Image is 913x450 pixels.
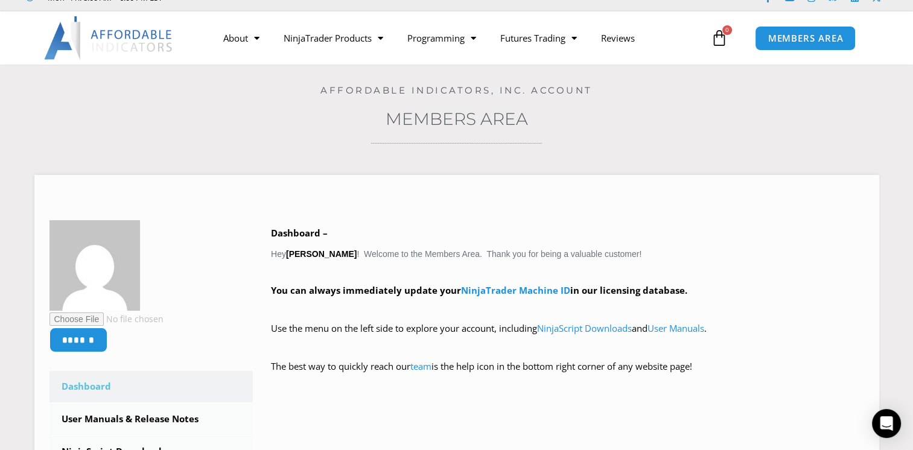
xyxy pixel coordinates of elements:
[49,371,253,402] a: Dashboard
[320,84,593,96] a: Affordable Indicators, Inc. Account
[271,358,864,392] p: The best way to quickly reach our is the help icon in the bottom right corner of any website page!
[271,320,864,354] p: Use the menu on the left side to explore your account, including and .
[647,322,704,334] a: User Manuals
[49,220,140,311] img: 3b47db31e722a8a7e2d421240984e59164fc54865cfd49cf22c3c04a004aeb6f
[49,404,253,435] a: User Manuals & Release Notes
[272,24,395,52] a: NinjaTrader Products
[286,249,357,259] strong: [PERSON_NAME]
[410,360,431,372] a: team
[693,21,746,55] a: 0
[386,109,528,129] a: Members Area
[589,24,647,52] a: Reviews
[872,409,901,438] div: Open Intercom Messenger
[395,24,488,52] a: Programming
[768,34,843,43] span: MEMBERS AREA
[271,227,328,239] b: Dashboard –
[488,24,589,52] a: Futures Trading
[537,322,632,334] a: NinjaScript Downloads
[722,25,732,35] span: 0
[461,284,570,296] a: NinjaTrader Machine ID
[211,24,272,52] a: About
[44,16,174,60] img: LogoAI | Affordable Indicators – NinjaTrader
[755,26,856,51] a: MEMBERS AREA
[211,24,708,52] nav: Menu
[271,284,687,296] strong: You can always immediately update your in our licensing database.
[271,225,864,392] div: Hey ! Welcome to the Members Area. Thank you for being a valuable customer!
